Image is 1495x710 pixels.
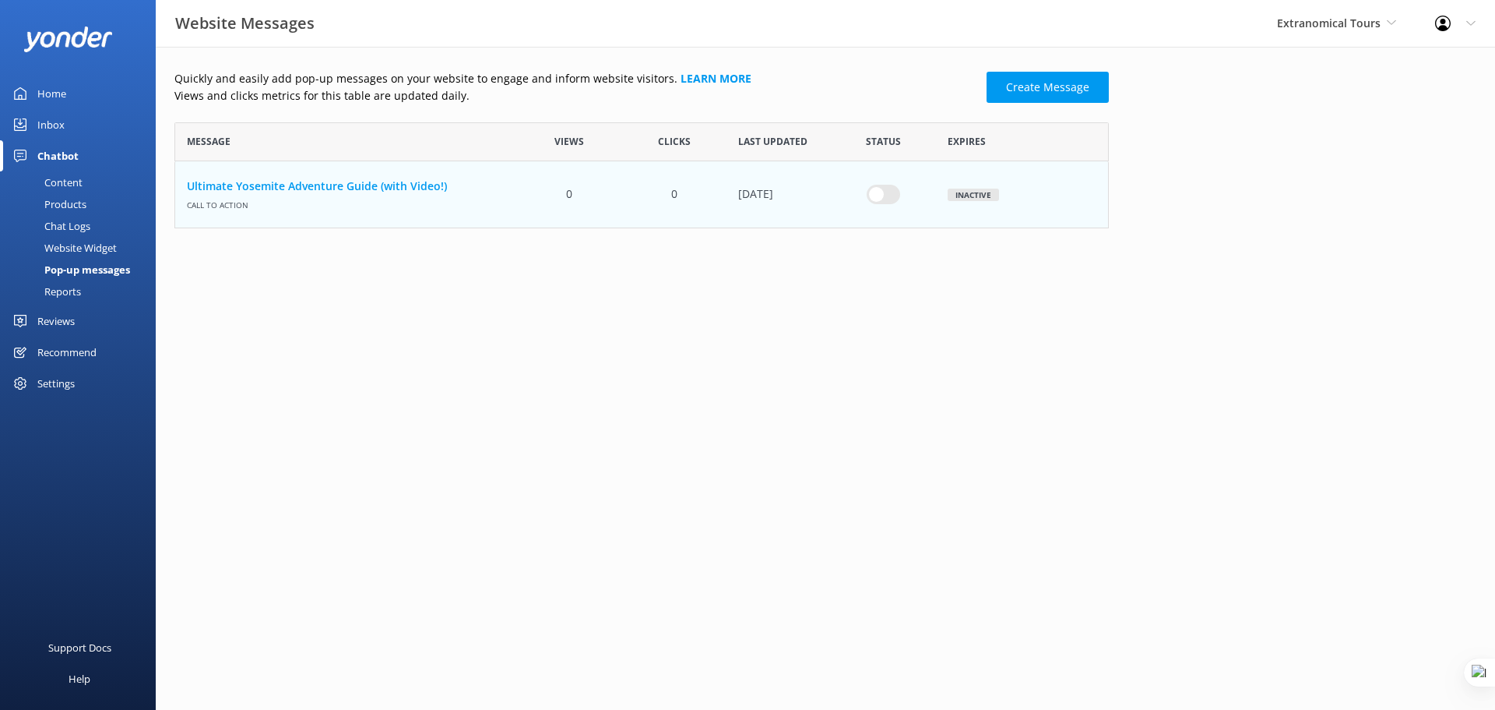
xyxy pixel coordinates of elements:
[948,188,999,200] div: Inactive
[9,281,156,302] a: Reports
[37,306,75,337] div: Reviews
[9,171,83,193] div: Content
[9,215,90,237] div: Chat Logs
[48,632,111,663] div: Support Docs
[738,134,807,149] span: Last updated
[726,161,831,228] div: 02 Sep 2025
[517,161,621,228] div: 0
[174,161,1109,228] div: grid
[23,26,113,52] img: yonder-white-logo.png
[866,134,901,149] span: Status
[187,134,230,149] span: Message
[174,87,977,104] p: Views and clicks metrics for this table are updated daily.
[1277,16,1381,30] span: Extranomical Tours
[37,337,97,368] div: Recommend
[9,281,81,302] div: Reports
[9,237,156,259] a: Website Widget
[187,178,505,195] a: Ultimate Yosemite Adventure Guide (with Video!)
[9,193,156,215] a: Products
[681,71,751,86] a: Learn more
[9,237,117,259] div: Website Widget
[174,161,1109,228] div: row
[9,171,156,193] a: Content
[987,72,1109,103] a: Create Message
[37,368,75,399] div: Settings
[554,134,584,149] span: Views
[37,109,65,140] div: Inbox
[9,193,86,215] div: Products
[9,259,130,281] div: Pop-up messages
[658,134,691,149] span: Clicks
[9,259,156,281] a: Pop-up messages
[37,78,66,109] div: Home
[69,663,90,694] div: Help
[37,140,79,171] div: Chatbot
[621,161,726,228] div: 0
[175,11,315,36] h3: Website Messages
[174,70,977,87] p: Quickly and easily add pop-up messages on your website to engage and inform website visitors.
[9,215,156,237] a: Chat Logs
[948,134,986,149] span: Expires
[187,195,505,211] span: Call to action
